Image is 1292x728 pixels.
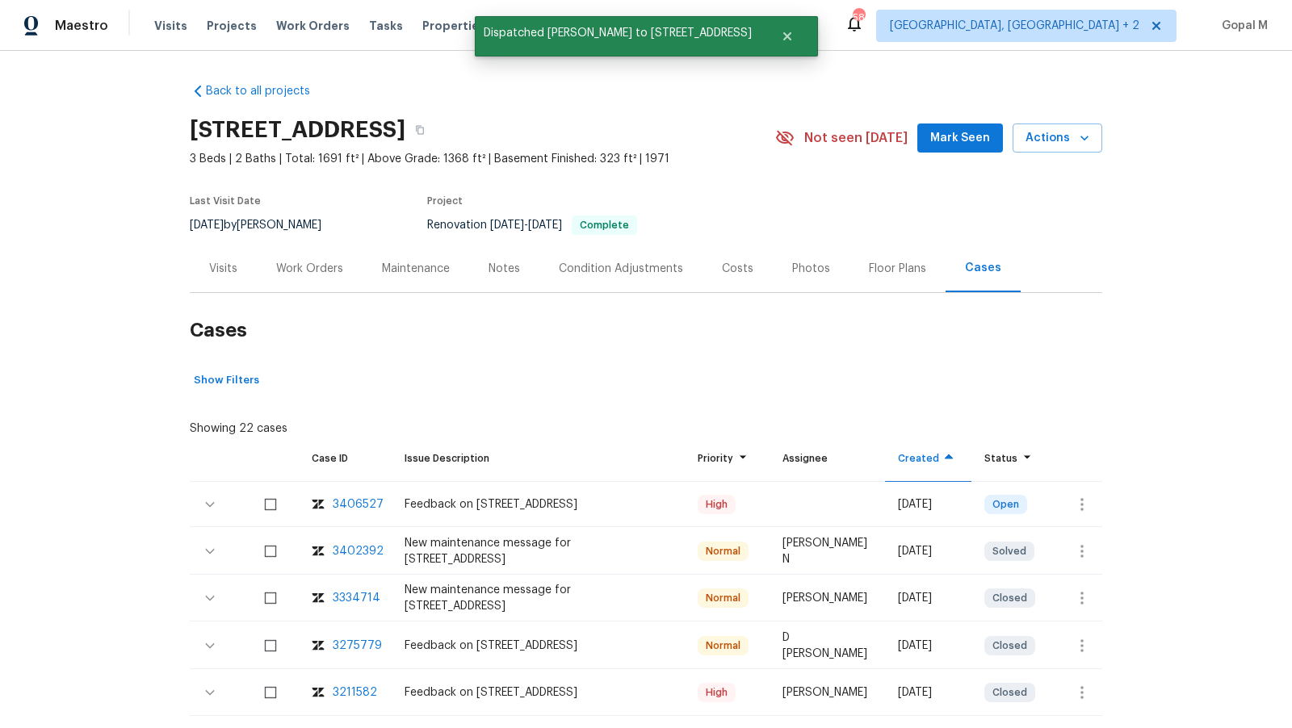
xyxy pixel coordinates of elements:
div: Feedback on [STREET_ADDRESS] [405,684,672,701]
span: - [490,220,562,231]
span: Last Visit Date [190,196,261,206]
img: zendesk-icon [312,496,325,513]
span: Normal [699,590,747,606]
div: Work Orders [276,261,343,277]
div: 3334714 [333,590,380,606]
span: Closed [986,684,1034,701]
span: Renovation [427,220,637,231]
div: Created [898,450,959,467]
img: zendesk-icon [312,638,325,654]
div: [DATE] [898,638,959,654]
div: Condition Adjustments [559,261,683,277]
span: Visits [154,18,187,34]
span: Open [986,496,1026,513]
div: Assignee [782,450,872,467]
span: Normal [699,638,747,654]
span: Tasks [369,20,403,31]
span: Normal [699,543,747,559]
div: Visits [209,261,237,277]
span: Actions [1026,128,1089,149]
span: Not seen [DATE] [804,130,908,146]
div: [PERSON_NAME] N [782,535,872,567]
div: Floor Plans [869,261,926,277]
a: zendesk-icon3275779 [312,638,379,654]
span: [DATE] [528,220,562,231]
div: [DATE] [898,496,959,513]
h2: [STREET_ADDRESS] [190,122,405,138]
span: [GEOGRAPHIC_DATA], [GEOGRAPHIC_DATA] + 2 [890,18,1139,34]
span: Maestro [55,18,108,34]
img: zendesk-icon [312,590,325,606]
div: D [PERSON_NAME] [782,630,872,662]
span: High [699,496,734,513]
div: New maintenance message for [STREET_ADDRESS] [405,535,672,567]
span: Complete [573,220,636,230]
span: Closed [986,638,1034,654]
div: Case ID [312,450,379,467]
div: 3406527 [333,496,384,513]
img: zendesk-icon [312,543,325,559]
div: 3275779 [333,638,382,654]
div: Maintenance [382,261,450,277]
div: by [PERSON_NAME] [190,215,341,235]
div: Costs [722,261,753,277]
button: Mark Seen [917,123,1003,153]
a: zendesk-icon3211582 [312,684,379,701]
div: 3211582 [333,684,377,701]
span: High [699,684,734,701]
span: Properties [422,18,485,34]
div: New maintenance message for [STREET_ADDRESS] [405,582,672,614]
span: Closed [986,590,1034,606]
span: Solved [986,543,1033,559]
div: Issue Description [405,450,672,467]
div: Feedback on [STREET_ADDRESS] [405,638,672,654]
a: zendesk-icon3402392 [312,543,379,559]
div: 3402392 [333,543,384,559]
div: [DATE] [898,590,959,606]
img: zendesk-icon [312,684,325,701]
span: Work Orders [276,18,350,34]
span: Mark Seen [930,128,990,149]
a: zendesk-icon3406527 [312,496,379,513]
span: Projects [207,18,257,34]
div: [PERSON_NAME] [782,684,872,701]
span: [DATE] [490,220,524,231]
div: [PERSON_NAME] [782,590,872,606]
button: Actions [1013,123,1102,153]
div: [DATE] [898,543,959,559]
div: Notes [489,261,520,277]
div: Photos [792,261,830,277]
span: Gopal M [1215,18,1268,34]
div: Priority [698,450,757,467]
button: Close [761,20,814,52]
a: Back to all projects [190,83,345,99]
h2: Cases [190,293,1102,368]
div: Cases [965,260,1001,276]
button: Show Filters [190,368,263,393]
button: Copy Address [405,115,434,144]
div: Showing 22 cases [190,414,287,437]
a: zendesk-icon3334714 [312,590,379,606]
div: [DATE] [898,684,959,701]
div: Status [984,450,1037,467]
span: Project [427,196,463,206]
div: 58 [853,10,864,26]
span: Dispatched [PERSON_NAME] to [STREET_ADDRESS] [475,16,761,50]
div: Feedback on [STREET_ADDRESS] [405,496,672,513]
span: 3 Beds | 2 Baths | Total: 1691 ft² | Above Grade: 1368 ft² | Basement Finished: 323 ft² | 1971 [190,151,775,167]
span: Show Filters [194,371,259,390]
span: [DATE] [190,220,224,231]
